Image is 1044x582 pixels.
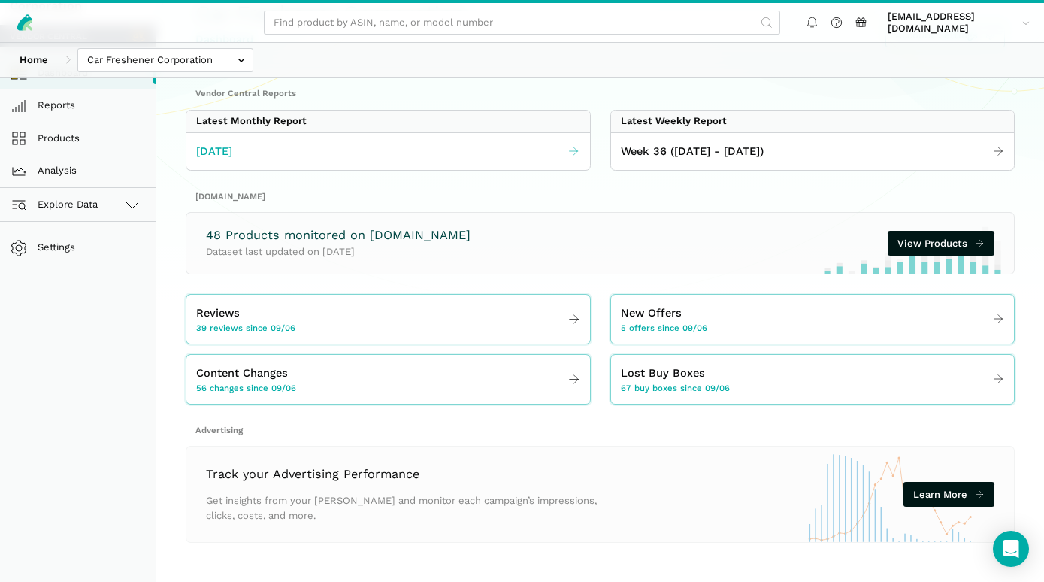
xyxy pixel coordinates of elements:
span: 5 offers since 09/06 [621,322,707,334]
div: Open Intercom Messenger [993,531,1029,567]
div: Latest Monthly Report [196,115,307,127]
span: Content Changes [196,365,288,382]
a: Learn More [903,482,994,507]
p: Dataset last updated on [DATE] [206,244,471,259]
span: Explore Data [15,196,98,214]
a: Content Changes 56 changes since 09/06 [186,360,590,399]
span: [DATE] [196,143,232,160]
div: Latest Weekly Report [621,115,727,127]
span: Lost Buy Boxes [621,365,705,382]
span: Learn More [913,487,967,502]
h3: 48 Products monitored on [DOMAIN_NAME] [206,227,471,244]
a: View Products [888,231,994,256]
h3: Track your Advertising Performance [206,466,597,483]
a: Lost Buy Boxes 67 buy boxes since 09/06 [611,360,1015,399]
h2: Vendor Central Reports [195,87,1005,99]
input: Find product by ASIN, name, or model number [264,11,780,35]
h2: [DOMAIN_NAME] [195,190,1005,202]
h2: Advertising [195,424,1005,436]
a: Reviews 39 reviews since 09/06 [186,300,590,339]
a: Home [10,48,58,73]
a: [EMAIL_ADDRESS][DOMAIN_NAME] [883,8,1035,38]
span: Reviews [196,305,240,322]
span: 39 reviews since 09/06 [196,322,295,334]
a: New Offers 5 offers since 09/06 [611,300,1015,339]
span: 56 changes since 09/06 [196,382,296,394]
a: [DATE] [186,138,590,165]
input: Car Freshener Corporation [77,48,253,73]
span: 67 buy boxes since 09/06 [621,382,730,394]
span: [EMAIL_ADDRESS][DOMAIN_NAME] [888,11,1017,35]
a: Week 36 ([DATE] - [DATE]) [611,138,1015,165]
span: View Products [897,236,967,251]
span: Week 36 ([DATE] - [DATE]) [621,143,764,160]
p: Get insights from your [PERSON_NAME] and monitor each campaign’s impressions, clicks, costs, and ... [206,493,597,523]
span: New Offers [621,305,682,322]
